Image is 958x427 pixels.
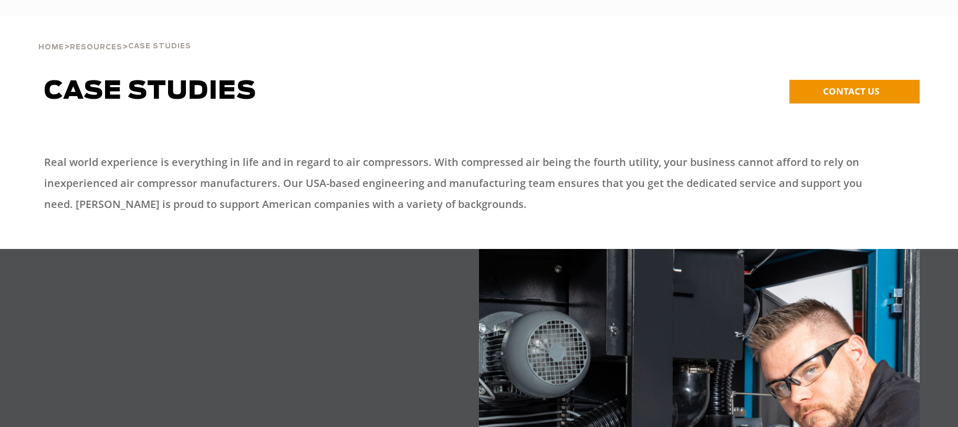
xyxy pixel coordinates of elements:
[70,44,122,51] span: Resources
[70,42,122,51] a: Resources
[789,80,920,103] a: CONTACT US
[44,152,878,215] p: Real world experience is everything in life and in regard to air compressors. With compressed air...
[128,43,191,50] span: Case Studies
[38,44,64,51] span: Home
[823,85,879,97] span: CONTACT US
[38,16,191,56] div: > >
[44,79,256,104] span: Case Studies
[38,42,64,51] a: Home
